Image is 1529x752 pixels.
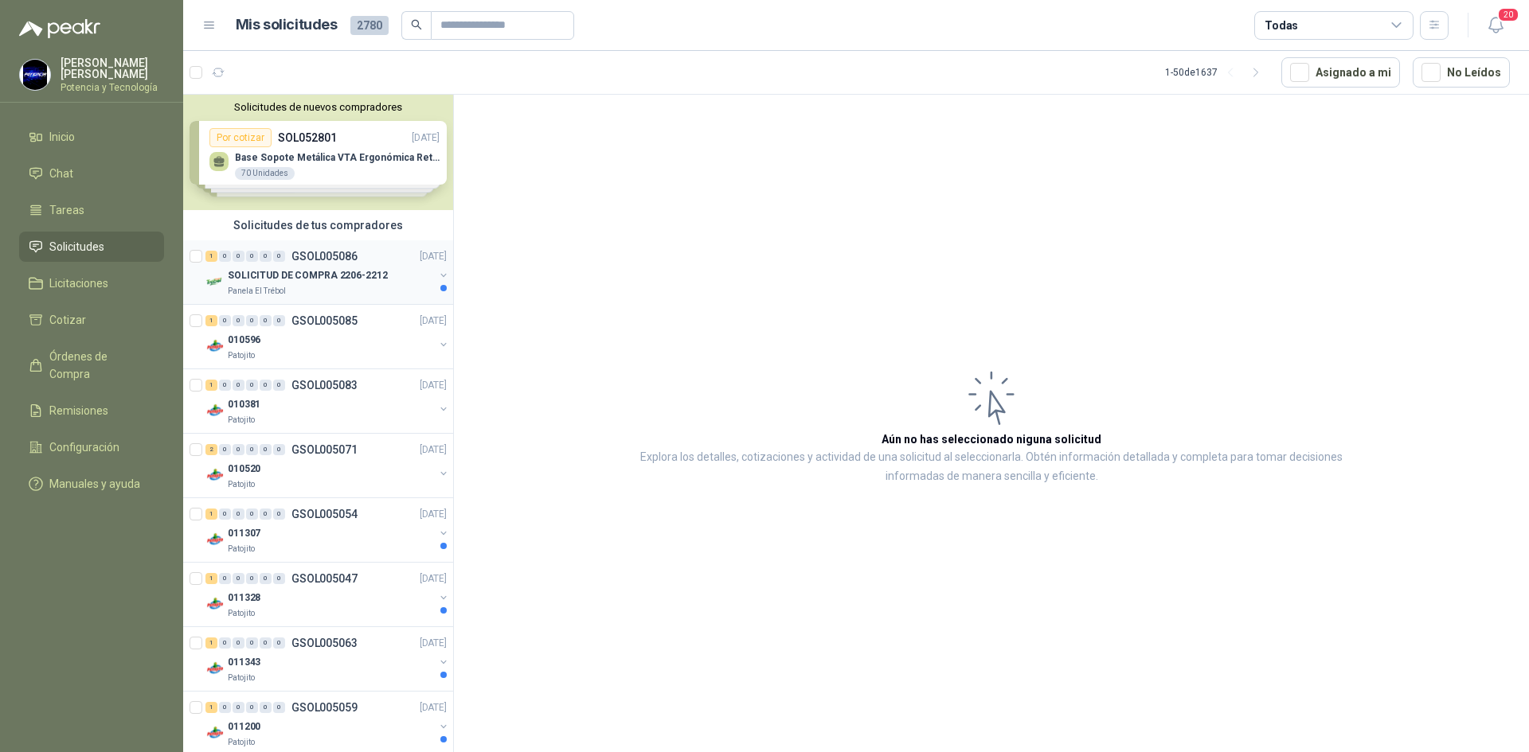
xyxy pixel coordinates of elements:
a: 1 0 0 0 0 0 GSOL005054[DATE] Company Logo011307Patojito [205,505,450,555]
a: Configuración [19,432,164,462]
span: Solicitudes [49,238,104,255]
a: Solicitudes [19,232,164,262]
img: Company Logo [205,466,225,485]
span: search [411,19,422,30]
img: Company Logo [205,401,225,420]
div: 1 - 50 de 1637 [1165,60,1269,85]
div: Solicitudes de tus compradores [183,210,453,240]
div: 0 [260,251,272,262]
a: 1 0 0 0 0 0 GSOL005059[DATE] Company Logo011200Patojito [205,698,450,749]
button: 20 [1481,11,1510,40]
span: Chat [49,165,73,182]
div: 1 [205,702,217,713]
div: 0 [260,315,272,326]
a: 1 0 0 0 0 0 GSOL005085[DATE] Company Logo010596Patojito [205,311,450,362]
div: 0 [233,315,244,326]
div: 0 [246,251,258,262]
div: 0 [260,380,272,391]
p: Patojito [228,736,255,749]
a: 1 0 0 0 0 0 GSOL005063[DATE] Company Logo011343Patojito [205,633,450,684]
span: Órdenes de Compra [49,348,149,383]
p: 010381 [228,397,260,412]
p: [DATE] [420,636,447,651]
div: 0 [233,251,244,262]
img: Company Logo [205,272,225,291]
div: 0 [246,380,258,391]
a: Remisiones [19,395,164,426]
div: 0 [273,380,285,391]
div: 0 [233,444,244,455]
p: Panela El Trébol [228,285,286,298]
img: Company Logo [205,530,225,549]
p: Potencia y Tecnología [61,83,164,92]
p: Patojito [228,478,255,491]
a: Tareas [19,195,164,225]
div: 1 [205,508,217,520]
div: 1 [205,637,217,649]
p: GSOL005083 [291,380,358,391]
img: Company Logo [205,594,225,614]
a: Inicio [19,122,164,152]
p: Patojito [228,672,255,684]
p: Patojito [228,543,255,555]
img: Company Logo [205,337,225,356]
div: 0 [273,573,285,584]
div: 0 [219,637,231,649]
span: Cotizar [49,311,86,329]
p: GSOL005063 [291,637,358,649]
div: 0 [233,508,244,520]
div: 1 [205,251,217,262]
div: 0 [246,444,258,455]
button: Solicitudes de nuevos compradores [190,101,447,113]
p: GSOL005054 [291,508,358,520]
p: 011343 [228,655,260,670]
div: 0 [273,702,285,713]
h1: Mis solicitudes [236,14,338,37]
img: Company Logo [205,659,225,678]
a: 1 0 0 0 0 0 GSOL005086[DATE] Company LogoSOLICITUD DE COMPRA 2206-2212Panela El Trébol [205,247,450,298]
p: [DATE] [420,378,447,393]
p: 011307 [228,526,260,541]
div: 0 [246,508,258,520]
button: Asignado a mi [1281,57,1400,88]
button: No Leídos [1413,57,1510,88]
span: Inicio [49,128,75,146]
div: 0 [273,444,285,455]
span: Tareas [49,201,84,219]
div: 0 [273,508,285,520]
p: [DATE] [420,314,447,329]
div: 0 [260,637,272,649]
div: Solicitudes de nuevos compradoresPor cotizarSOL052801[DATE] Base Sopote Metálica VTA Ergonómica R... [183,95,453,210]
p: GSOL005059 [291,702,358,713]
div: 2 [205,444,217,455]
p: [DATE] [420,507,447,522]
div: 0 [246,637,258,649]
a: Licitaciones [19,268,164,298]
div: 0 [273,251,285,262]
p: [PERSON_NAME] [PERSON_NAME] [61,57,164,80]
p: GSOL005085 [291,315,358,326]
a: Manuales y ayuda [19,469,164,499]
p: [DATE] [420,571,447,586]
p: SOLICITUD DE COMPRA 2206-2212 [228,268,388,283]
p: Patojito [228,414,255,427]
div: 0 [246,702,258,713]
div: 0 [273,637,285,649]
div: 0 [246,573,258,584]
div: 0 [233,573,244,584]
p: 011200 [228,719,260,734]
a: 1 0 0 0 0 0 GSOL005047[DATE] Company Logo011328Patojito [205,569,450,620]
a: 2 0 0 0 0 0 GSOL005071[DATE] Company Logo010520Patojito [205,440,450,491]
div: 0 [233,637,244,649]
div: 0 [246,315,258,326]
p: 011328 [228,590,260,606]
div: 0 [233,702,244,713]
span: Manuales y ayuda [49,475,140,493]
p: [DATE] [420,442,447,458]
span: Remisiones [49,402,108,419]
div: 0 [260,444,272,455]
div: 0 [219,315,231,326]
div: 1 [205,315,217,326]
div: 0 [273,315,285,326]
div: 0 [260,508,272,520]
